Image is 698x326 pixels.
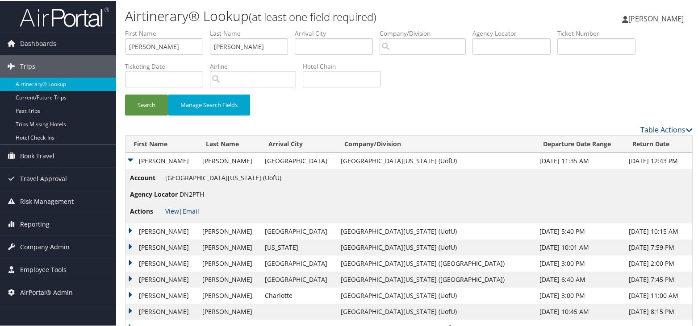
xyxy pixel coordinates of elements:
[472,28,557,37] label: Agency Locator
[535,223,624,239] td: [DATE] 5:40 PM
[260,271,336,287] td: [GEOGRAPHIC_DATA]
[20,258,67,280] span: Employee Tools
[624,152,692,168] td: [DATE] 12:43 PM
[295,28,380,37] label: Arrival City
[130,206,163,215] span: Actions
[336,239,535,255] td: [GEOGRAPHIC_DATA][US_STATE] (UofU)
[260,239,336,255] td: [US_STATE]
[198,287,260,303] td: [PERSON_NAME]
[535,135,624,152] th: Departure Date Range: activate to sort column ascending
[535,239,624,255] td: [DATE] 10:01 AM
[125,6,503,25] h1: Airtinerary® Lookup
[624,223,692,239] td: [DATE] 10:15 AM
[125,61,210,70] label: Ticketing Date
[535,271,624,287] td: [DATE] 6:40 AM
[125,28,210,37] label: First Name
[249,8,376,23] small: (at least one field required)
[125,271,198,287] td: [PERSON_NAME]
[336,303,535,319] td: [GEOGRAPHIC_DATA][US_STATE] (UofU)
[198,239,260,255] td: [PERSON_NAME]
[125,152,198,168] td: [PERSON_NAME]
[165,206,199,215] span: |
[380,28,472,37] label: Company/Division
[198,135,260,152] th: Last Name: activate to sort column ascending
[336,271,535,287] td: [GEOGRAPHIC_DATA][US_STATE] ([GEOGRAPHIC_DATA])
[260,152,336,168] td: [GEOGRAPHIC_DATA]
[624,135,692,152] th: Return Date: activate to sort column ascending
[535,287,624,303] td: [DATE] 3:00 PM
[198,152,260,168] td: [PERSON_NAME]
[535,255,624,271] td: [DATE] 3:00 PM
[125,135,198,152] th: First Name: activate to sort column ascending
[336,135,535,152] th: Company/Division
[20,144,54,166] span: Book Travel
[336,255,535,271] td: [GEOGRAPHIC_DATA][US_STATE] ([GEOGRAPHIC_DATA])
[210,28,295,37] label: Last Name
[20,190,74,212] span: Risk Management
[260,255,336,271] td: [GEOGRAPHIC_DATA]
[20,167,67,189] span: Travel Approval
[20,54,35,77] span: Trips
[640,124,693,134] a: Table Actions
[303,61,388,70] label: Hotel Chain
[624,303,692,319] td: [DATE] 8:15 PM
[125,239,198,255] td: [PERSON_NAME]
[198,271,260,287] td: [PERSON_NAME]
[198,303,260,319] td: [PERSON_NAME]
[165,173,281,181] span: [GEOGRAPHIC_DATA][US_STATE] (UofU)
[624,255,692,271] td: [DATE] 2:00 PM
[198,223,260,239] td: [PERSON_NAME]
[125,94,168,115] button: Search
[20,32,56,54] span: Dashboards
[125,287,198,303] td: [PERSON_NAME]
[624,287,692,303] td: [DATE] 11:00 AM
[125,303,198,319] td: [PERSON_NAME]
[20,281,73,303] span: AirPortal® Admin
[260,135,336,152] th: Arrival City: activate to sort column ascending
[557,28,642,37] label: Ticket Number
[624,271,692,287] td: [DATE] 7:45 PM
[198,255,260,271] td: [PERSON_NAME]
[130,189,178,198] span: Agency Locator
[125,223,198,239] td: [PERSON_NAME]
[336,287,535,303] td: [GEOGRAPHIC_DATA][US_STATE] (UofU)
[125,255,198,271] td: [PERSON_NAME]
[260,223,336,239] td: [GEOGRAPHIC_DATA]
[183,206,199,215] a: Email
[624,239,692,255] td: [DATE] 7:59 PM
[535,303,624,319] td: [DATE] 10:45 AM
[130,172,163,182] span: Account
[260,287,336,303] td: Charlotte
[210,61,303,70] label: Airline
[628,13,684,23] span: [PERSON_NAME]
[20,235,70,257] span: Company Admin
[168,94,250,115] button: Manage Search Fields
[165,206,179,215] a: View
[535,152,624,168] td: [DATE] 11:35 AM
[622,4,693,31] a: [PERSON_NAME]
[336,223,535,239] td: [GEOGRAPHIC_DATA][US_STATE] (UofU)
[180,189,204,198] span: DN2PTH
[20,6,109,27] img: airportal-logo.png
[336,152,535,168] td: [GEOGRAPHIC_DATA][US_STATE] (UofU)
[20,212,50,235] span: Reporting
